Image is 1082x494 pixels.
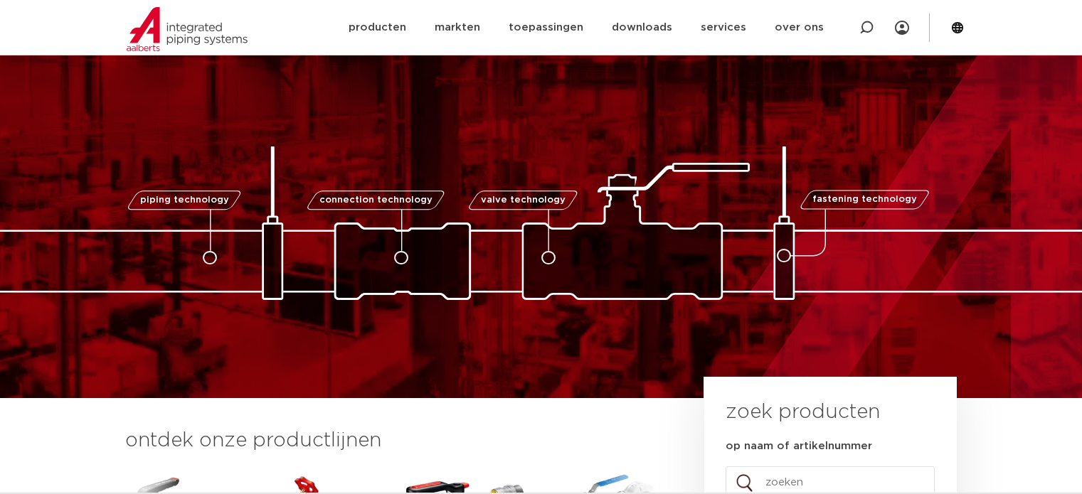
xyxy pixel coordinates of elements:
[726,439,872,453] label: op naam of artikelnummer
[726,398,880,426] h3: zoek producten
[319,195,432,205] span: connection technology
[812,195,917,205] span: fastening technology
[481,195,566,205] span: valve technology
[125,426,656,455] h3: ontdek onze productlijnen
[140,195,229,205] span: piping technology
